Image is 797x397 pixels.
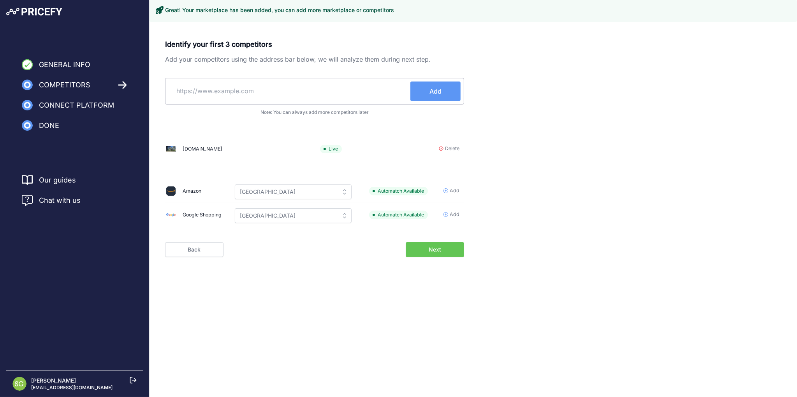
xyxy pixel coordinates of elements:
[235,184,352,199] input: Please select a country
[39,59,90,70] span: General Info
[183,188,201,195] div: Amazon
[183,145,222,153] div: [DOMAIN_NAME]
[369,211,428,220] span: Automatch Available
[410,82,461,101] button: Add
[31,385,113,391] p: [EMAIL_ADDRESS][DOMAIN_NAME]
[169,82,410,100] input: https://www.example.com
[450,187,459,195] span: Add
[165,6,394,14] h3: Great! Your marketplace has been added, you can add more marketplace or competitors
[165,55,464,64] p: Add your competitors using the address bar below, we will analyze them during next step.
[39,100,114,111] span: Connect Platform
[39,175,76,186] a: Our guides
[165,242,223,257] a: Back
[22,195,81,206] a: Chat with us
[235,208,352,223] input: Please select a country
[165,39,464,50] p: Identify your first 3 competitors
[429,246,441,253] span: Next
[406,242,464,257] button: Next
[183,211,222,219] div: Google Shopping
[320,145,342,154] span: Live
[445,145,459,152] span: Delete
[450,211,459,218] span: Add
[39,120,59,131] span: Done
[165,109,464,115] p: Note: You can always add more competitors later
[39,80,90,90] span: Competitors
[39,195,81,206] span: Chat with us
[31,377,113,385] p: [PERSON_NAME]
[429,87,442,96] span: Add
[6,8,62,16] img: Pricefy Logo
[369,187,428,196] span: Automatch Available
